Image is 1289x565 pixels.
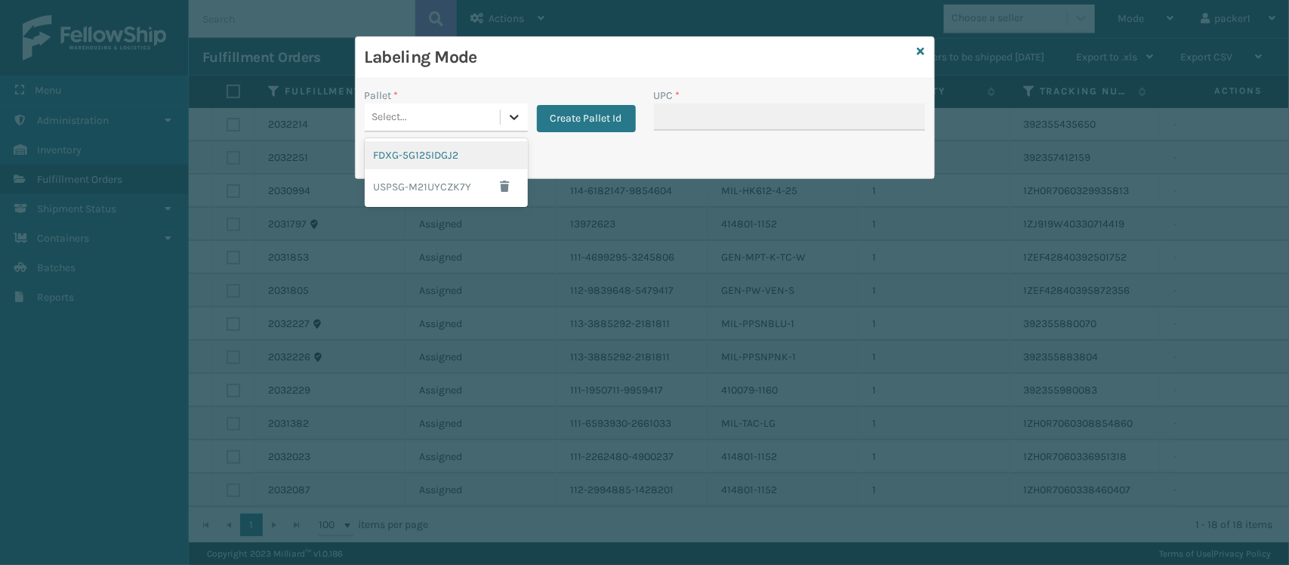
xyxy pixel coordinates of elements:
h3: Labeling Mode [365,46,911,69]
div: USPSG-M21UYCZK7Y [365,169,528,204]
label: Pallet [365,88,399,103]
div: Select... [372,110,408,125]
div: FDXG-5G125IDGJ2 [365,141,528,169]
label: UPC [654,88,680,103]
button: Create Pallet Id [537,105,636,132]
